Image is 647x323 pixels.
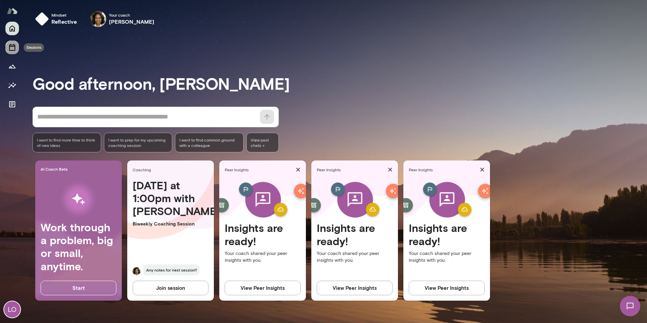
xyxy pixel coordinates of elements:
span: I want to find common ground with a colleague [179,137,239,148]
button: Mindsetreflective [32,8,83,30]
div: I want to find more time to think of new ideas [32,133,101,152]
img: peer-insights [414,179,480,222]
button: View Peer Insights [225,281,300,295]
p: Biweekly Coaching Session [133,220,208,227]
p: Your coach shared your peer insights with you. [225,250,300,264]
span: AI Coach Beta [41,166,119,172]
button: Sessions [5,41,19,54]
img: peer-insights [322,179,388,222]
h4: Insights are ready! [317,221,393,247]
img: Cheryl [133,267,141,275]
button: View Peer Insights [317,281,393,295]
h4: [DATE] at 1:00pm with [PERSON_NAME] [133,179,208,218]
h4: Insights are ready! [225,221,300,247]
button: Growth Plan [5,60,19,73]
p: Your coach shared your peer insights with you. [409,250,485,264]
h3: Good afternoon, [PERSON_NAME] [32,74,647,93]
h4: Work through a problem, big or small, anytime. [41,221,116,273]
span: Peer Insights [225,167,293,172]
button: Join session [133,281,208,295]
h4: Insights are ready! [409,221,485,247]
span: I want to find more time to think of new ideas [37,137,97,148]
div: Cheryl MillsYour coach[PERSON_NAME] [85,8,159,30]
img: mindset [35,12,49,26]
h6: reflective [51,18,77,26]
img: Cheryl Mills [90,11,106,27]
div: LO [4,301,20,318]
img: peer-insights [230,179,296,222]
span: Mindset [51,12,77,18]
button: Start [41,281,116,295]
button: Insights [5,79,19,92]
span: Coaching [133,167,211,172]
div: Sessions [24,43,44,52]
button: View Peer Insights [409,281,485,295]
div: I want to prep for my upcoming coaching session [104,133,173,152]
div: I want to find common ground with a colleague [175,133,244,152]
p: Your coach shared your peer insights with you. [317,250,393,264]
span: Any notes for next session? [143,264,200,275]
span: Peer Insights [409,167,477,172]
span: Your coach [109,12,155,18]
span: I want to prep for my upcoming coaching session [108,137,168,148]
img: AI Workflows [48,178,109,221]
h6: [PERSON_NAME] [109,18,155,26]
button: Documents [5,98,19,111]
span: Peer Insights [317,167,385,172]
img: Mento [7,4,18,17]
span: View past chats -> [246,133,279,152]
button: Home [5,22,19,35]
